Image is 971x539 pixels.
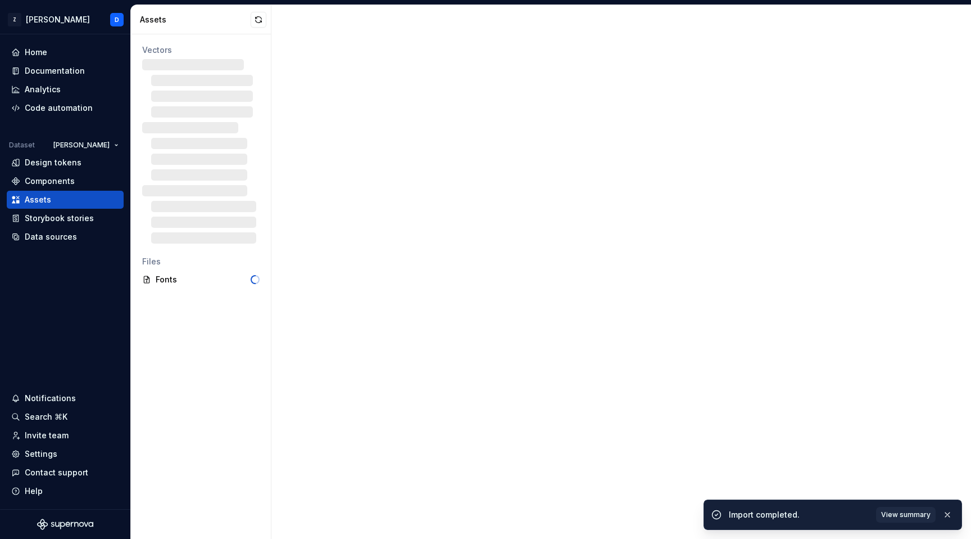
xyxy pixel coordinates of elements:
[7,389,124,407] button: Notifications
[25,47,47,58] div: Home
[25,213,94,224] div: Storybook stories
[7,43,124,61] a: Home
[25,430,69,441] div: Invite team
[7,482,124,500] button: Help
[138,271,264,289] a: Fonts
[25,467,88,478] div: Contact support
[881,510,931,519] span: View summary
[7,445,124,463] a: Settings
[7,172,124,190] a: Components
[8,13,21,26] div: Z
[53,141,110,150] span: [PERSON_NAME]
[729,509,869,520] div: Import completed.
[156,274,251,285] div: Fonts
[25,194,51,205] div: Assets
[2,7,128,32] button: Z[PERSON_NAME]D
[25,102,93,114] div: Code automation
[876,507,936,523] button: View summary
[140,14,251,25] div: Assets
[7,62,124,80] a: Documentation
[7,99,124,117] a: Code automation
[7,191,124,209] a: Assets
[25,448,57,460] div: Settings
[48,137,124,153] button: [PERSON_NAME]
[142,44,260,56] div: Vectors
[9,141,35,150] div: Dataset
[115,15,119,24] div: D
[25,84,61,95] div: Analytics
[25,176,75,187] div: Components
[7,426,124,444] a: Invite team
[7,209,124,227] a: Storybook stories
[25,157,81,168] div: Design tokens
[142,256,260,267] div: Files
[7,80,124,98] a: Analytics
[25,486,43,497] div: Help
[7,154,124,172] a: Design tokens
[25,65,85,77] div: Documentation
[26,14,90,25] div: [PERSON_NAME]
[7,228,124,246] a: Data sources
[25,231,77,242] div: Data sources
[37,519,93,530] svg: Supernova Logo
[25,411,67,423] div: Search ⌘K
[7,464,124,482] button: Contact support
[7,408,124,426] button: Search ⌘K
[25,393,76,404] div: Notifications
